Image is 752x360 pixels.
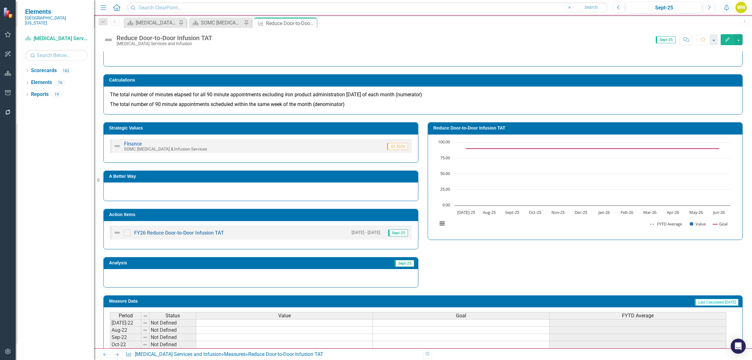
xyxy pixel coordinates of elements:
[110,319,141,327] td: [DATE]-22
[31,67,57,74] a: Scorecards
[25,50,88,61] input: Search Below...
[505,209,519,215] text: Sept-25
[387,143,408,150] span: Q1.2026
[656,36,676,43] span: Sept-25
[143,335,148,340] img: 8DAGhfEEPCf229AAAAAElFTkSuQmCC
[440,171,450,176] text: 50.00
[149,334,196,341] td: Not Defined
[134,230,224,236] a: FY26 Reduce Door-to-Door Infusion TAT
[136,19,177,27] div: [MEDICAL_DATA] Services and Infusion Dashboard
[109,126,415,130] h3: Strategic Values
[551,209,565,215] text: Nov-25
[584,5,598,10] span: Search
[575,209,587,215] text: Dec-25
[442,202,450,208] text: 0.00
[438,139,450,145] text: 100.00
[690,221,706,227] button: Show Value
[3,7,14,18] img: ClearPoint Strategy
[278,313,291,319] span: Value
[109,78,739,82] h3: Calculations
[629,4,699,12] div: Sept-25
[149,327,196,334] td: Not Defined
[713,209,725,215] text: Jun-26
[103,35,113,45] img: Not Defined
[117,41,212,46] div: [MEDICAL_DATA] Services and Infusion
[191,19,242,27] a: SOMC [MEDICAL_DATA] & Infusion Services Summary Page
[621,209,633,215] text: Feb-26
[135,351,222,357] a: [MEDICAL_DATA] Services and Infusion
[529,209,541,215] text: Oct-25
[109,174,415,179] h3: A Better Way
[650,221,683,227] button: Show FYTD Average
[165,313,180,319] span: Status
[667,209,679,215] text: Apr-26
[110,327,141,334] td: Aug-22
[201,19,242,27] div: SOMC [MEDICAL_DATA] & Infusion Services Summary Page
[626,2,702,13] button: Sept-25
[25,15,88,26] small: [GEOGRAPHIC_DATA][US_STATE]
[394,260,414,267] span: Sept-25
[731,339,746,354] div: Open Intercom Messenger
[598,209,610,215] text: Jan-26
[735,2,747,13] button: WW
[110,92,422,98] span: The total number of minutes elapsed for all 90 minute appointments excluding iron product adminis...
[126,351,418,358] div: » »
[440,155,450,161] text: 75.00
[440,186,450,192] text: 25.00
[125,19,177,27] a: [MEDICAL_DATA] Services and Infusion Dashboard
[149,319,196,327] td: Not Defined
[109,299,355,304] h3: Measure Data
[110,101,345,107] span: The total number of 90 minute appointments scheduled within the same week of the month (denominator)
[433,126,739,130] h3: Reduce Door-to-Door Infusion TAT
[109,261,253,265] h3: Analysis
[388,230,408,236] span: Sept-25
[110,334,141,341] td: Sep-22
[25,8,88,15] span: Elements
[266,19,315,27] div: Reduce Door-to-Door Infusion TAT
[110,341,141,348] td: Oct-22
[117,34,212,41] div: Reduce Door-to-Door Infusion TAT
[434,139,736,233] div: Chart. Highcharts interactive chart.
[143,342,148,347] img: 8DAGhfEEPCf229AAAAAElFTkSuQmCC
[457,209,475,215] text: [DATE]-25
[31,79,52,86] a: Elements
[143,328,148,333] img: 8DAGhfEEPCf229AAAAAElFTkSuQmCC
[124,146,207,151] small: SOMC [MEDICAL_DATA] & Infusion Services
[643,209,656,215] text: Mar-26
[695,299,739,306] span: Last Calculated [DATE]
[60,68,72,73] div: 182
[622,313,654,319] span: FYTD Average
[483,209,496,215] text: Aug-25
[113,229,121,236] img: Not Defined
[456,313,466,319] span: Goal
[149,341,196,348] td: Not Defined
[689,209,703,215] text: May-26
[52,92,62,97] div: 19
[143,314,148,319] img: 8DAGhfEEPCf229AAAAAElFTkSuQmCC
[55,80,65,85] div: 76
[113,142,121,150] img: Not Defined
[127,2,608,13] input: Search ClearPoint...
[124,141,142,147] a: Finance
[434,139,734,233] svg: Interactive chart
[25,35,88,42] a: [MEDICAL_DATA] Services and Infusion
[438,219,446,228] button: View chart menu, Chart
[31,91,49,98] a: Reports
[109,212,415,217] h3: Action Items
[119,313,133,319] span: Period
[352,230,380,236] small: [DATE] - [DATE]
[713,221,728,227] button: Show Goal
[575,3,607,12] button: Search
[143,320,148,326] img: 8DAGhfEEPCf229AAAAAElFTkSuQmCC
[224,351,246,357] a: Measures
[248,351,323,357] div: Reduce Door-to-Door Infusion TAT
